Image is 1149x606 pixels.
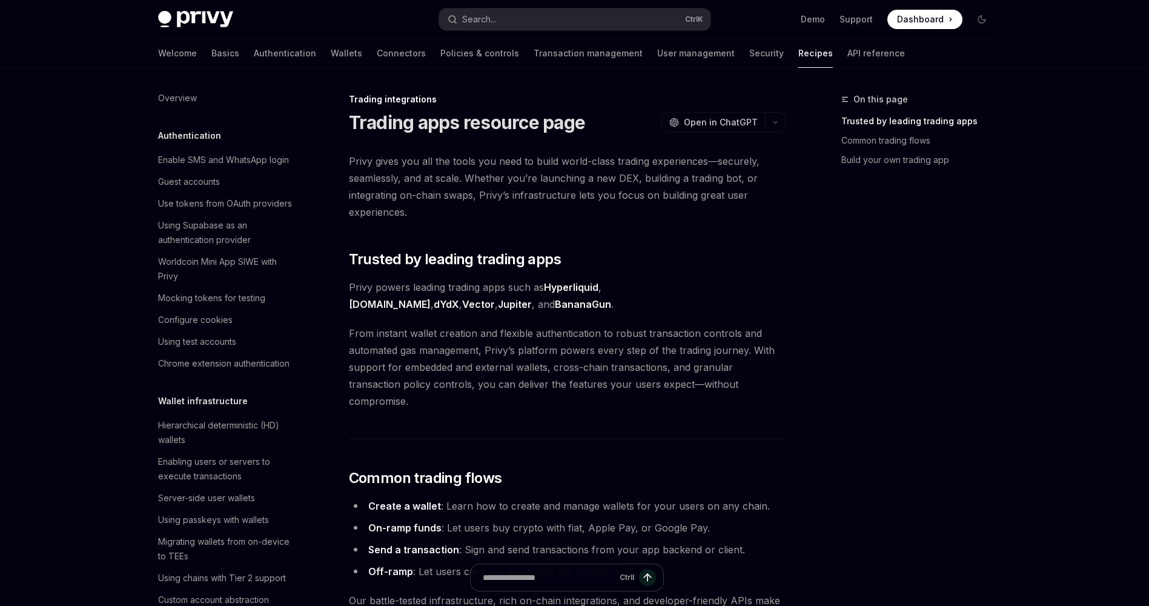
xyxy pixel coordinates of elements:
[462,12,496,27] div: Search...
[148,567,303,589] a: Using chains with Tier 2 support
[349,468,502,488] span: Common trading flows
[841,112,1001,131] a: Trusted by leading trading apps
[841,131,1001,150] a: Common trading flows
[158,394,248,408] h5: Wallet infrastructure
[158,91,197,105] div: Overview
[749,39,784,68] a: Security
[544,281,598,294] a: Hyperliquid
[158,218,296,247] div: Using Supabase as an authentication provider
[685,15,703,24] span: Ctrl K
[148,87,303,109] a: Overview
[462,298,495,311] a: Vector
[349,112,586,133] h1: Trading apps resource page
[211,39,239,68] a: Basics
[148,215,303,251] a: Using Supabase as an authentication provider
[853,92,908,107] span: On this page
[158,313,233,327] div: Configure cookies
[349,93,786,105] div: Trading integrations
[158,175,220,189] div: Guest accounts
[349,541,786,558] li: : Sign and send transactions from your app backend or client.
[158,418,296,447] div: Hierarchical deterministic (HD) wallets
[158,534,296,564] div: Migrating wallets from on-device to TEEs
[887,10,962,29] a: Dashboard
[434,298,459,311] a: dYdX
[148,287,303,309] a: Mocking tokens for testing
[349,250,561,269] span: Trusted by leading trading apps
[158,491,255,505] div: Server-side user wallets
[148,251,303,287] a: Worldcoin Mini App SIWE with Privy
[148,451,303,487] a: Enabling users or servers to execute transactions
[148,193,303,215] a: Use tokens from OAuth providers
[148,487,303,509] a: Server-side user wallets
[439,8,710,30] button: Open search
[440,39,519,68] a: Policies & controls
[158,128,221,143] h5: Authentication
[331,39,362,68] a: Wallets
[972,10,992,29] button: Toggle dark mode
[349,519,786,536] li: : Let users buy crypto with fiat, Apple Pay, or Google Pay.
[498,298,532,311] a: Jupiter
[158,153,289,167] div: Enable SMS and WhatsApp login
[158,39,197,68] a: Welcome
[349,298,431,311] a: [DOMAIN_NAME]
[368,500,441,513] a: Create a wallet
[148,149,303,171] a: Enable SMS and WhatsApp login
[158,11,233,28] img: dark logo
[148,509,303,531] a: Using passkeys with wallets
[684,116,758,128] span: Open in ChatGPT
[158,356,290,371] div: Chrome extension authentication
[148,331,303,353] a: Using test accounts
[254,39,316,68] a: Authentication
[148,531,303,567] a: Migrating wallets from on-device to TEEs
[148,353,303,375] a: Chrome extension authentication
[148,171,303,193] a: Guest accounts
[847,39,905,68] a: API reference
[798,39,833,68] a: Recipes
[349,279,786,313] span: Privy powers leading trading apps such as , , , , , and .
[377,39,426,68] a: Connectors
[841,150,1001,170] a: Build your own trading app
[349,153,786,221] span: Privy gives you all the tools you need to build world-class trading experiences—securely, seamles...
[483,564,615,591] input: Ask a question...
[801,13,825,25] a: Demo
[148,415,303,451] a: Hierarchical deterministic (HD) wallets
[158,513,269,527] div: Using passkeys with wallets
[158,196,292,211] div: Use tokens from OAuth providers
[657,39,735,68] a: User management
[349,325,786,410] span: From instant wallet creation and flexible authentication to robust transaction controls and autom...
[158,335,236,349] div: Using test accounts
[368,544,459,556] a: Send a transaction
[639,569,656,586] button: Send message
[158,454,296,484] div: Enabling users or servers to execute transactions
[158,255,296,284] div: Worldcoin Mini App SIWE with Privy
[158,291,265,305] div: Mocking tokens for testing
[661,112,765,133] button: Open in ChatGPT
[897,13,944,25] span: Dashboard
[534,39,643,68] a: Transaction management
[368,522,442,534] a: On-ramp funds
[158,571,286,585] div: Using chains with Tier 2 support
[555,298,611,311] a: BananaGun
[148,309,303,331] a: Configure cookies
[349,498,786,514] li: : Learn how to create and manage wallets for your users on any chain.
[839,13,873,25] a: Support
